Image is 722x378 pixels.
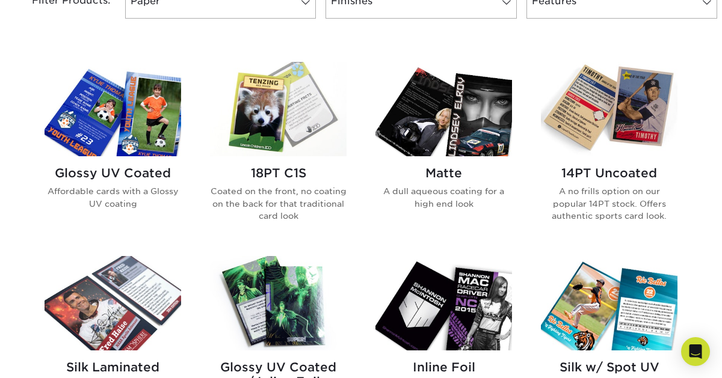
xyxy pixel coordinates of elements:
img: Glossy UV Coated Trading Cards [45,62,181,156]
h2: Silk w/ Spot UV [541,360,677,374]
img: 18PT C1S Trading Cards [210,62,347,156]
a: Matte Trading Cards Matte A dull aqueous coating for a high end look [375,62,512,241]
h2: Inline Foil [375,360,512,374]
img: Glossy UV Coated w/ Inline Foil Trading Cards [210,256,347,350]
img: 14PT Uncoated Trading Cards [541,62,677,156]
h2: 14PT Uncoated [541,166,677,180]
p: A no frills option on our popular 14PT stock. Offers authentic sports card look. [541,185,677,222]
a: Glossy UV Coated Trading Cards Glossy UV Coated Affordable cards with a Glossy UV coating [45,62,181,241]
img: Matte Trading Cards [375,62,512,156]
h2: 18PT C1S [210,166,347,180]
img: Inline Foil Trading Cards [375,256,512,350]
a: 14PT Uncoated Trading Cards 14PT Uncoated A no frills option on our popular 14PT stock. Offers au... [541,62,677,241]
a: 18PT C1S Trading Cards 18PT C1S Coated on the front, no coating on the back for that traditional ... [210,62,347,241]
h2: Silk Laminated [45,360,181,374]
h2: Glossy UV Coated [45,166,181,180]
img: Silk w/ Spot UV Trading Cards [541,256,677,350]
p: A dull aqueous coating for a high end look [375,185,512,210]
p: Coated on the front, no coating on the back for that traditional card look [210,185,347,222]
img: Silk Laminated Trading Cards [45,256,181,350]
p: Affordable cards with a Glossy UV coating [45,185,181,210]
h2: Matte [375,166,512,180]
div: Open Intercom Messenger [681,337,710,366]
